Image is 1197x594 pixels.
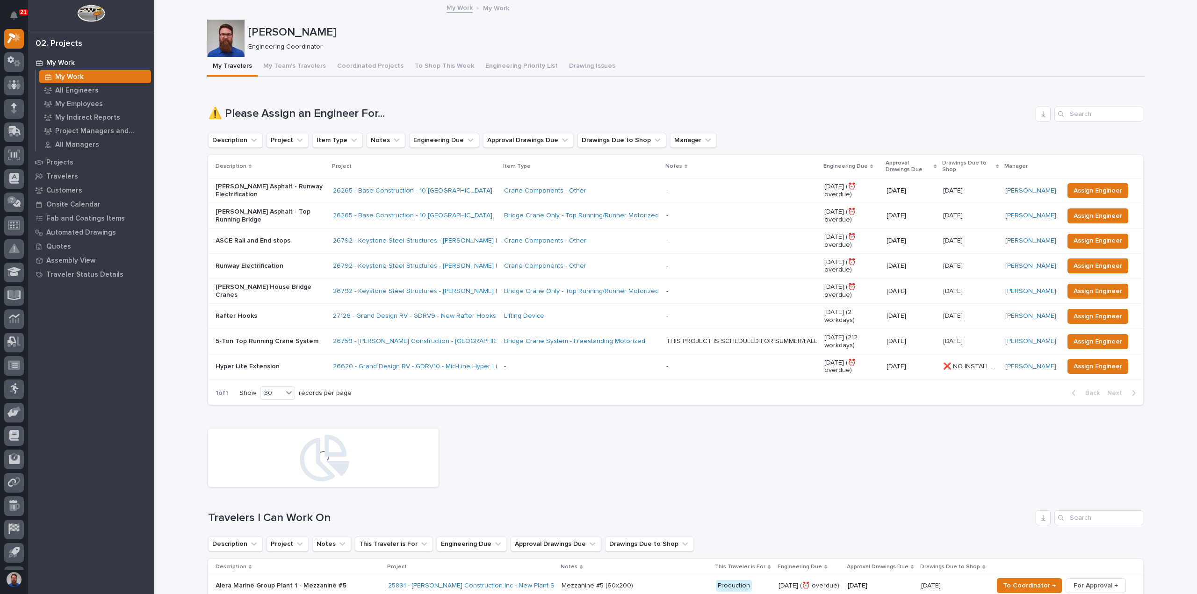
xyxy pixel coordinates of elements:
[942,158,993,175] p: Drawings Due to Shop
[1054,107,1143,122] input: Search
[1067,258,1128,273] button: Assign Engineer
[943,336,965,345] p: [DATE]
[1005,312,1056,320] a: [PERSON_NAME]
[1005,212,1056,220] a: [PERSON_NAME]
[36,97,154,110] a: My Employees
[55,114,120,122] p: My Indirect Reports
[1005,237,1056,245] a: [PERSON_NAME]
[1074,580,1118,591] span: For Approval →
[267,133,309,148] button: Project
[208,229,1143,254] tr: ASCE Rail and End stops26792 - Keystone Steel Structures - [PERSON_NAME] House Crane Components -...
[77,5,105,22] img: Workspace Logo
[208,107,1032,121] h1: ⚠️ Please Assign an Engineer For...
[388,582,629,590] a: 25891 - [PERSON_NAME] Construction Inc - New Plant Setup - Mezzanine Project
[1103,389,1143,397] button: Next
[824,359,879,375] p: [DATE] (⏰ overdue)
[437,537,507,551] button: Engineering Due
[778,562,822,572] p: Engineering Due
[12,11,24,26] div: Notifications21
[1067,284,1128,299] button: Assign Engineer
[248,43,1137,51] p: Engineering Coordinator
[208,279,1143,304] tr: [PERSON_NAME] House Bridge Cranes26792 - Keystone Steel Structures - [PERSON_NAME] House Bridge C...
[207,57,258,77] button: My Travelers
[28,225,154,239] a: Automated Drawings
[1067,359,1128,374] button: Assign Engineer
[943,235,965,245] p: [DATE]
[36,70,154,83] a: My Work
[1074,311,1122,322] span: Assign Engineer
[46,200,101,209] p: Onsite Calendar
[504,363,659,371] p: -
[563,57,621,77] button: Drawing Issues
[480,57,563,77] button: Engineering Priority List
[46,59,75,67] p: My Work
[28,253,154,267] a: Assembly View
[28,183,154,197] a: Customers
[208,382,236,405] p: 1 of 1
[216,262,325,270] p: Runway Electrification
[208,133,263,148] button: Description
[1054,510,1143,525] input: Search
[1067,334,1128,349] button: Assign Engineer
[216,312,325,320] p: Rafter Hooks
[666,287,668,295] div: -
[1074,260,1122,272] span: Assign Engineer
[562,582,633,590] div: Mezzanine #5 (60x200)
[561,562,577,572] p: Notes
[1074,361,1122,372] span: Assign Engineer
[921,580,943,590] p: [DATE]
[216,161,246,172] p: Description
[28,267,154,281] a: Traveler Status Details
[409,57,480,77] button: To Shop This Week
[1067,309,1128,324] button: Assign Engineer
[943,210,965,220] p: [DATE]
[1004,161,1028,172] p: Manager
[208,304,1143,329] tr: Rafter Hooks27126 - Grand Design RV - GDRV9 - New Rafter Hooks (12) Lifting Device - [DATE] (2 wo...
[216,183,325,199] p: [PERSON_NAME] Asphalt - Runway Electrification
[847,562,909,572] p: Approval Drawings Due
[511,537,601,551] button: Approval Drawings Due
[208,253,1143,279] tr: Runway Electrification26792 - Keystone Steel Structures - [PERSON_NAME] House Crane Components - ...
[409,133,479,148] button: Engineering Due
[46,271,123,279] p: Traveler Status Details
[312,537,351,551] button: Notes
[46,257,95,265] p: Assembly View
[1067,208,1128,223] button: Assign Engineer
[666,312,668,320] div: -
[779,582,840,590] p: [DATE] (⏰ overdue)
[258,57,332,77] button: My Team's Travelers
[1074,210,1122,222] span: Assign Engineer
[208,178,1143,203] tr: [PERSON_NAME] Asphalt - Runway Electrification26265 - Base Construction - 10 [GEOGRAPHIC_DATA] Cr...
[670,133,717,148] button: Manager
[46,215,125,223] p: Fab and Coatings Items
[503,161,531,172] p: Item Type
[355,537,433,551] button: This Traveler is For
[887,337,936,345] p: [DATE]
[332,161,352,172] p: Project
[208,354,1143,379] tr: Hyper Lite Extension26620 - Grand Design RV - GDRV10 - Mid-Line Hyper Lite Extension -- [DATE] (⏰...
[824,208,879,224] p: [DATE] (⏰ overdue)
[1005,363,1056,371] a: [PERSON_NAME]
[36,84,154,97] a: All Engineers
[216,208,325,224] p: [PERSON_NAME] Asphalt - Top Running Bridge
[28,155,154,169] a: Projects
[333,287,516,295] a: 26792 - Keystone Steel Structures - [PERSON_NAME] House
[4,570,24,589] button: users-avatar
[943,286,965,295] p: [DATE]
[887,312,936,320] p: [DATE]
[997,578,1062,593] button: To Coordinator →
[267,537,309,551] button: Project
[333,262,516,270] a: 26792 - Keystone Steel Structures - [PERSON_NAME] House
[504,312,544,320] a: Lifting Device
[312,133,363,148] button: Item Type
[715,562,765,572] p: This Traveler is For
[887,187,936,195] p: [DATE]
[824,334,879,350] p: [DATE] (212 workdays)
[887,237,936,245] p: [DATE]
[332,57,409,77] button: Coordinated Projects
[216,337,325,345] p: 5-Ton Top Running Crane System
[333,237,516,245] a: 26792 - Keystone Steel Structures - [PERSON_NAME] House
[28,239,154,253] a: Quotes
